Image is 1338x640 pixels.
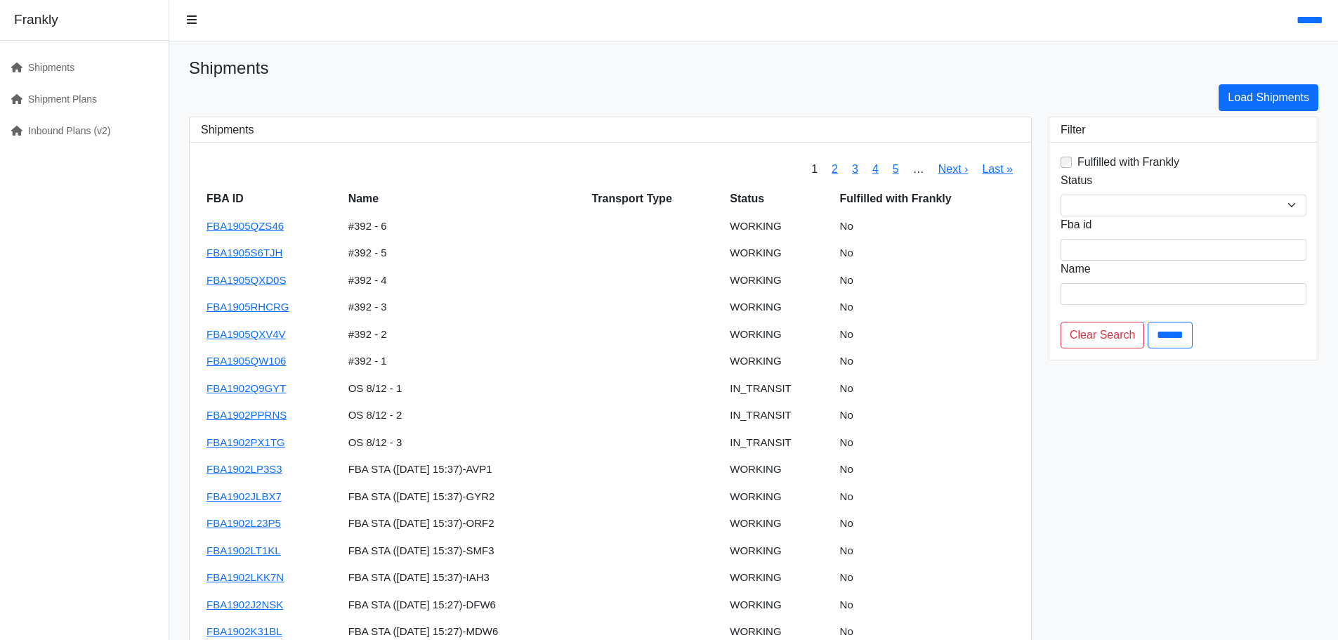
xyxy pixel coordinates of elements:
td: No [834,240,1020,267]
td: No [834,456,1020,483]
a: FBA1905QZS46 [206,220,284,232]
td: No [834,375,1020,403]
td: OS 8/12 - 3 [343,429,586,457]
label: Fba id [1061,216,1091,233]
a: Last » [982,163,1013,175]
td: WORKING [724,564,834,592]
td: WORKING [724,213,834,240]
td: No [834,267,1020,294]
td: WORKING [724,510,834,537]
td: WORKING [724,456,834,483]
a: FBA1902Q9GYT [206,382,286,394]
h3: Filter [1061,123,1306,136]
td: No [834,294,1020,321]
a: FBA1902K31BL [206,625,282,637]
td: WORKING [724,240,834,267]
td: WORKING [724,321,834,348]
a: FBA1905S6TJH [206,247,282,259]
a: FBA1905QW106 [206,355,286,367]
a: FBA1902J2NSK [206,599,283,610]
td: WORKING [724,348,834,375]
h3: Shipments [201,123,1020,136]
td: No [834,321,1020,348]
td: FBA STA ([DATE] 15:27)-DFW6 [343,592,586,619]
td: WORKING [724,267,834,294]
a: FBA1905QXD0S [206,274,286,286]
td: #392 - 3 [343,294,586,321]
a: Next › [938,163,969,175]
td: OS 8/12 - 1 [343,375,586,403]
td: FBA STA ([DATE] 15:37)-ORF2 [343,510,586,537]
td: FBA STA ([DATE] 15:37)-SMF3 [343,537,586,565]
td: IN_TRANSIT [724,375,834,403]
a: Clear Search [1061,322,1144,348]
a: FBA1902PX1TG [206,436,285,448]
td: FBA STA ([DATE] 15:37)-AVP1 [343,456,586,483]
td: No [834,213,1020,240]
label: Status [1061,172,1092,189]
td: #392 - 6 [343,213,586,240]
a: Load Shipments [1219,84,1318,111]
span: … [906,154,931,185]
td: No [834,564,1020,592]
th: Transport Type [586,185,724,213]
td: WORKING [724,483,834,511]
span: 1 [804,154,825,185]
h1: Shipments [189,58,1318,79]
td: FBA STA ([DATE] 15:37)-GYR2 [343,483,586,511]
td: No [834,483,1020,511]
td: OS 8/12 - 2 [343,402,586,429]
a: FBA1902JLBX7 [206,490,282,502]
td: #392 - 2 [343,321,586,348]
a: 5 [893,163,899,175]
th: Fulfilled with Frankly [834,185,1020,213]
td: No [834,510,1020,537]
td: #392 - 1 [343,348,586,375]
td: #392 - 4 [343,267,586,294]
label: Name [1061,261,1091,277]
a: FBA1902LKK7N [206,571,284,583]
nav: pager [804,154,1020,185]
th: Status [724,185,834,213]
a: 4 [872,163,879,175]
a: FBA1902PPRNS [206,409,287,421]
td: No [834,429,1020,457]
a: 2 [832,163,838,175]
td: No [834,348,1020,375]
a: 3 [852,163,858,175]
a: FBA1902L23P5 [206,517,281,529]
td: WORKING [724,592,834,619]
td: IN_TRANSIT [724,429,834,457]
td: No [834,402,1020,429]
label: Fulfilled with Frankly [1077,154,1179,171]
td: FBA STA ([DATE] 15:37)-IAH3 [343,564,586,592]
td: No [834,537,1020,565]
a: FBA1902LT1KL [206,544,281,556]
td: IN_TRANSIT [724,402,834,429]
a: FBA1905RHCRG [206,301,289,313]
a: FBA1902LP3S3 [206,463,282,475]
td: WORKING [724,537,834,565]
th: Name [343,185,586,213]
a: FBA1905QXV4V [206,328,286,340]
th: FBA ID [201,185,343,213]
td: #392 - 5 [343,240,586,267]
td: WORKING [724,294,834,321]
td: No [834,592,1020,619]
